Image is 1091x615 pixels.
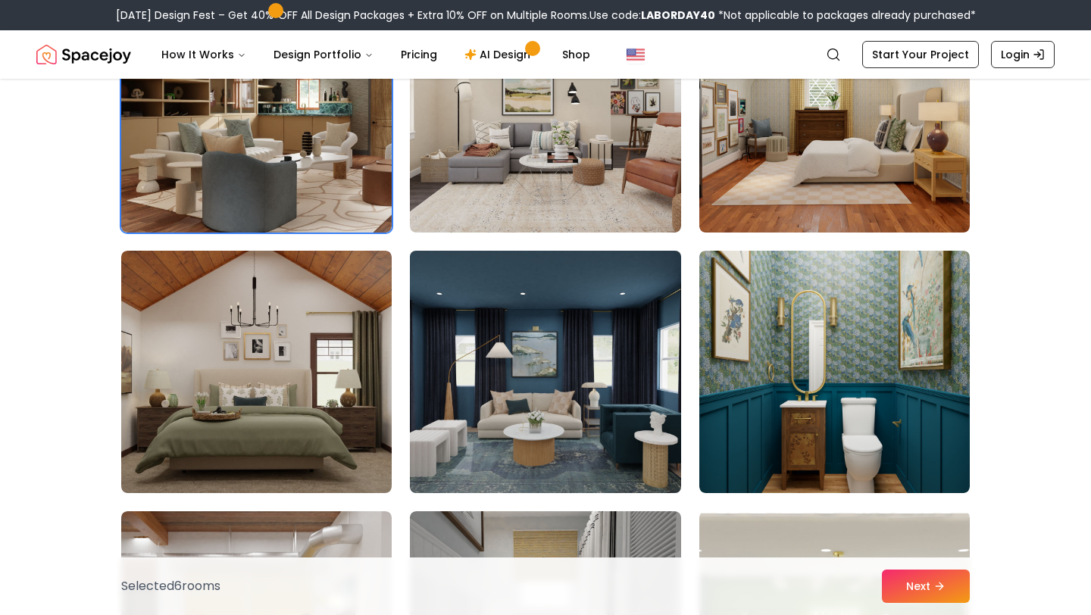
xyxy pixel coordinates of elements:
a: Shop [550,39,602,70]
img: Room room-39 [699,251,970,493]
a: Spacejoy [36,39,131,70]
p: Selected 6 room s [121,577,220,595]
nav: Global [36,30,1055,79]
div: [DATE] Design Fest – Get 40% OFF All Design Packages + Extra 10% OFF on Multiple Rooms. [116,8,976,23]
img: Spacejoy Logo [36,39,131,70]
a: Login [991,41,1055,68]
nav: Main [149,39,602,70]
a: Start Your Project [862,41,979,68]
button: Next [882,570,970,603]
span: *Not applicable to packages already purchased* [715,8,976,23]
img: Room room-37 [121,251,392,493]
img: Room room-38 [403,245,687,499]
button: Design Portfolio [261,39,386,70]
span: Use code: [589,8,715,23]
b: LABORDAY40 [641,8,715,23]
button: How It Works [149,39,258,70]
img: United States [627,45,645,64]
a: Pricing [389,39,449,70]
a: AI Design [452,39,547,70]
